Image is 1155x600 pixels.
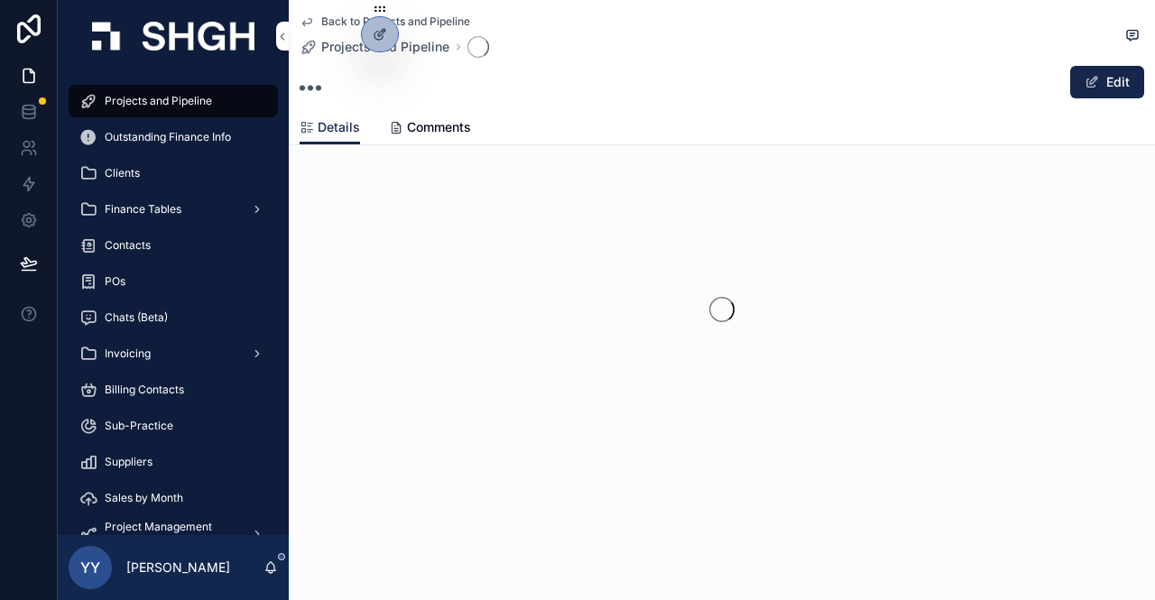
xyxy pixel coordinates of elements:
[69,301,278,334] a: Chats (Beta)
[321,38,449,56] span: Projects and Pipeline
[105,310,168,325] span: Chats (Beta)
[105,166,140,180] span: Clients
[105,202,181,217] span: Finance Tables
[69,229,278,262] a: Contacts
[80,557,100,578] span: YY
[69,374,278,406] a: Billing Contacts
[69,446,278,478] a: Suppliers
[300,14,470,29] a: Back to Projects and Pipeline
[105,130,231,144] span: Outstanding Finance Info
[321,14,470,29] span: Back to Projects and Pipeline
[105,346,151,361] span: Invoicing
[105,520,236,549] span: Project Management (beta)
[105,455,152,469] span: Suppliers
[69,482,278,514] a: Sales by Month
[105,419,173,433] span: Sub-Practice
[105,238,151,253] span: Contacts
[69,265,278,298] a: POs
[389,111,471,147] a: Comments
[126,558,230,577] p: [PERSON_NAME]
[105,94,212,108] span: Projects and Pipeline
[69,85,278,117] a: Projects and Pipeline
[69,337,278,370] a: Invoicing
[69,518,278,550] a: Project Management (beta)
[92,22,254,51] img: App logo
[318,118,360,136] span: Details
[58,72,289,535] div: scrollable content
[1070,66,1144,98] button: Edit
[69,193,278,226] a: Finance Tables
[407,118,471,136] span: Comments
[69,157,278,189] a: Clients
[69,121,278,153] a: Outstanding Finance Info
[105,383,184,397] span: Billing Contacts
[105,491,183,505] span: Sales by Month
[69,410,278,442] a: Sub-Practice
[300,38,449,56] a: Projects and Pipeline
[300,111,360,145] a: Details
[105,274,125,289] span: POs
